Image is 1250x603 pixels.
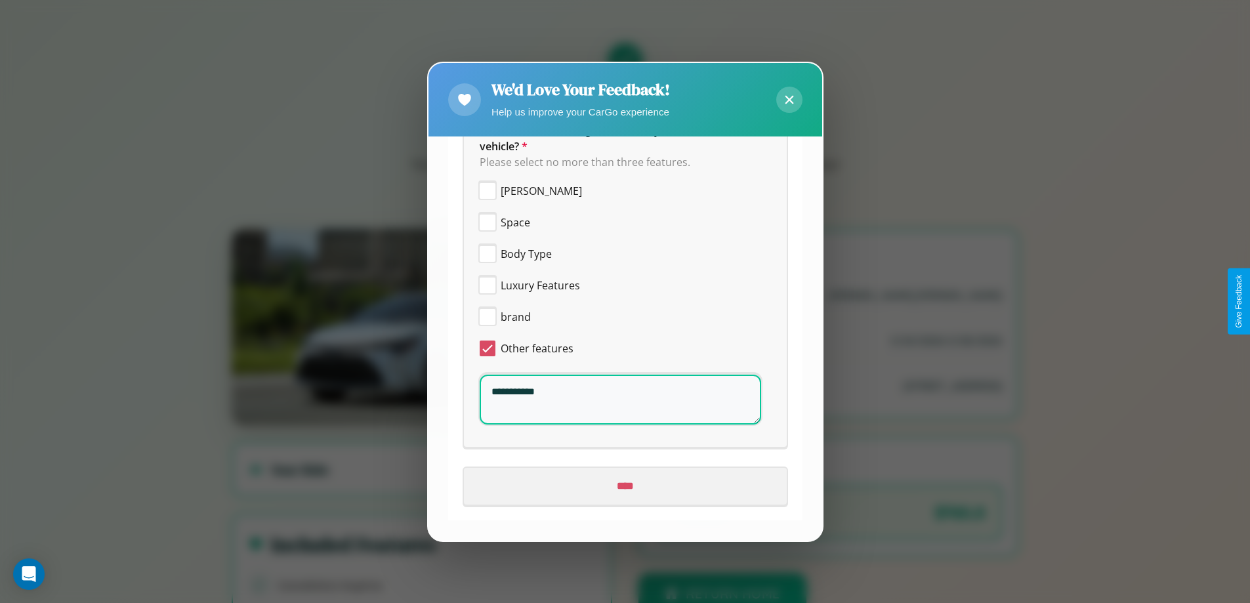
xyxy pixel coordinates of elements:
span: Body Type [501,246,552,262]
span: Which of the following features do you value the most in a vehicle? [480,123,773,154]
span: Other features [501,341,573,356]
div: Give Feedback [1234,275,1243,328]
span: Please select no more than three features. [480,155,690,169]
span: brand [501,309,531,325]
p: Help us improve your CarGo experience [491,103,670,121]
span: [PERSON_NAME] [501,183,582,199]
span: Space [501,215,530,230]
div: Open Intercom Messenger [13,558,45,590]
span: Luxury Features [501,278,580,293]
h2: We'd Love Your Feedback! [491,79,670,100]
